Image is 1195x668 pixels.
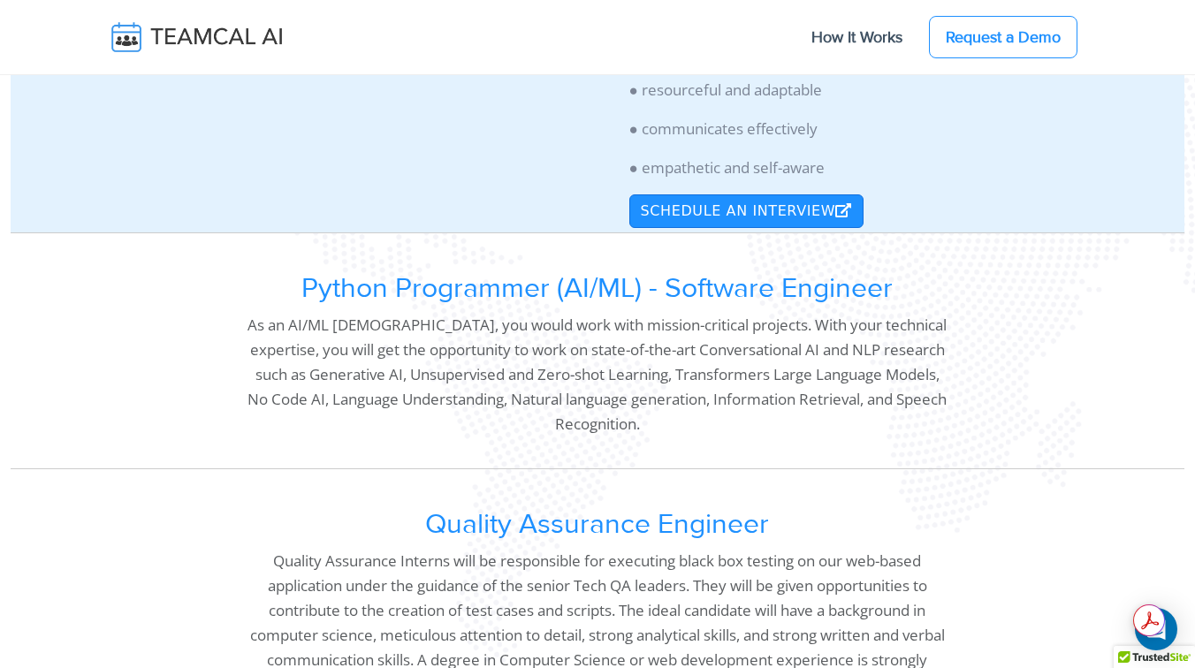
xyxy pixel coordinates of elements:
a: How It Works [794,19,920,56]
a: Schedule an Interview [629,198,864,223]
a: Request a Demo [929,16,1077,58]
button: Schedule an Interview [629,194,864,228]
h2: Python Programmer (AI/ML) - Software Engineer [246,272,950,306]
p: ● communicates effectively [629,117,1133,141]
h2: Quality Assurance Engineer [246,508,950,542]
p: As an AI/ML [DEMOGRAPHIC_DATA], you would work with mission-critical projects. With your technica... [246,313,950,436]
p: ● resourceful and adaptable [629,78,1133,102]
p: ● empathetic and self-aware [629,156,1133,180]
